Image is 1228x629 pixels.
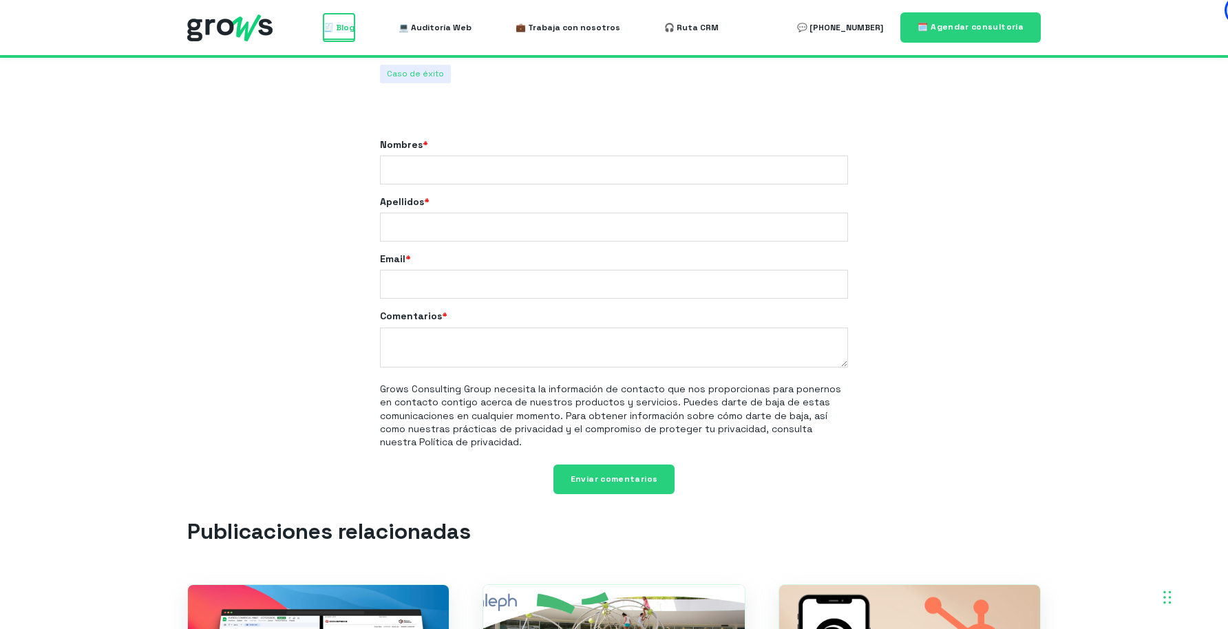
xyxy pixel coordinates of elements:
[380,310,442,322] span: Comentarios
[380,383,848,449] p: Grows Consulting Group necesita la información de contacto que nos proporcionas para ponernos en ...
[187,14,273,41] img: grows - hubspot
[664,14,719,41] a: 🎧 Ruta CRM
[380,65,451,83] a: Caso de éxito
[380,138,423,151] span: Nombres
[553,465,675,494] input: Enviar comentarios
[1163,577,1172,618] div: Arrastrar
[380,195,424,208] span: Apellidos
[380,253,405,265] span: Email
[516,14,620,41] a: 💼 Trabaja con nosotros
[399,14,472,41] a: 💻 Auditoría Web
[900,12,1041,42] a: 🗓️ Agendar consultoría
[980,436,1228,629] div: Widget de chat
[918,21,1024,32] span: 🗓️ Agendar consultoría
[980,436,1228,629] iframe: Chat Widget
[797,14,883,41] a: 💬 [PHONE_NUMBER]
[324,14,354,41] a: 🧾 Blog
[187,516,1041,547] h2: Publicaciones relacionadas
